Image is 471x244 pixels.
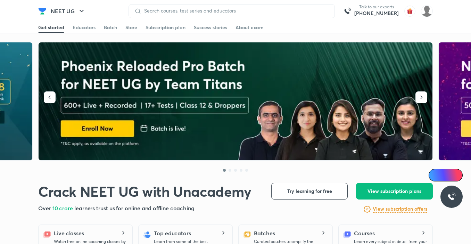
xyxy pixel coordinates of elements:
a: [PHONE_NUMBER] [354,10,399,17]
img: Icon [433,172,438,178]
a: About exam [235,22,264,33]
h5: Live classes [54,229,84,237]
a: Ai Doubts [429,169,463,181]
img: avatar [404,6,415,17]
div: Batch [104,24,117,31]
a: Store [125,22,137,33]
div: Get started [38,24,64,31]
div: About exam [235,24,264,31]
a: Subscription plan [146,22,185,33]
span: Try learning for free [287,188,332,195]
span: View subscription plans [367,188,421,195]
span: learners trust us for online and offline coaching [74,204,195,212]
h5: Top educators [154,229,191,237]
a: Success stories [194,22,227,33]
div: Subscription plan [146,24,185,31]
a: Batch [104,22,117,33]
button: Try learning for free [271,183,348,200]
div: Success stories [194,24,227,31]
h1: Crack NEET UG with Unacademy [38,183,251,200]
img: Priyanshu chakraborty [421,5,433,17]
img: Company Logo [38,7,47,15]
p: Talk to our experts [354,4,399,10]
button: NEET UG [47,4,90,18]
input: Search courses, test series and educators [141,8,329,14]
button: View subscription plans [356,183,433,200]
span: 10 crore [52,204,74,212]
div: Store [125,24,137,31]
a: View subscription offers [373,205,427,213]
div: Educators [73,24,96,31]
a: Get started [38,22,64,33]
span: Over [38,204,52,212]
a: Educators [73,22,96,33]
img: ttu [447,193,456,201]
span: Ai Doubts [440,172,458,178]
h5: Courses [354,229,374,237]
img: call-us [340,4,354,18]
h5: Batches [254,229,275,237]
